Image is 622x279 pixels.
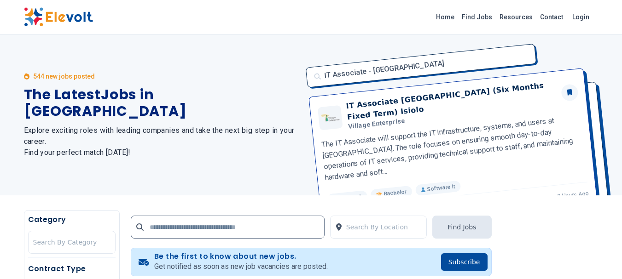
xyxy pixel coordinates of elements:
a: Home [432,10,458,24]
a: Login [567,8,595,26]
img: Elevolt [24,7,93,27]
p: 544 new jobs posted [33,72,95,81]
h5: Category [28,214,116,225]
button: Find Jobs [432,216,491,239]
button: Subscribe [441,253,488,271]
a: Contact [536,10,567,24]
h1: The Latest Jobs in [GEOGRAPHIC_DATA] [24,86,300,120]
h2: Explore exciting roles with leading companies and take the next big step in your career. Find you... [24,125,300,158]
a: Find Jobs [458,10,496,24]
h5: Contract Type [28,263,116,274]
h4: Be the first to know about new jobs. [154,252,328,261]
a: Resources [496,10,536,24]
p: Get notified as soon as new job vacancies are posted. [154,261,328,272]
